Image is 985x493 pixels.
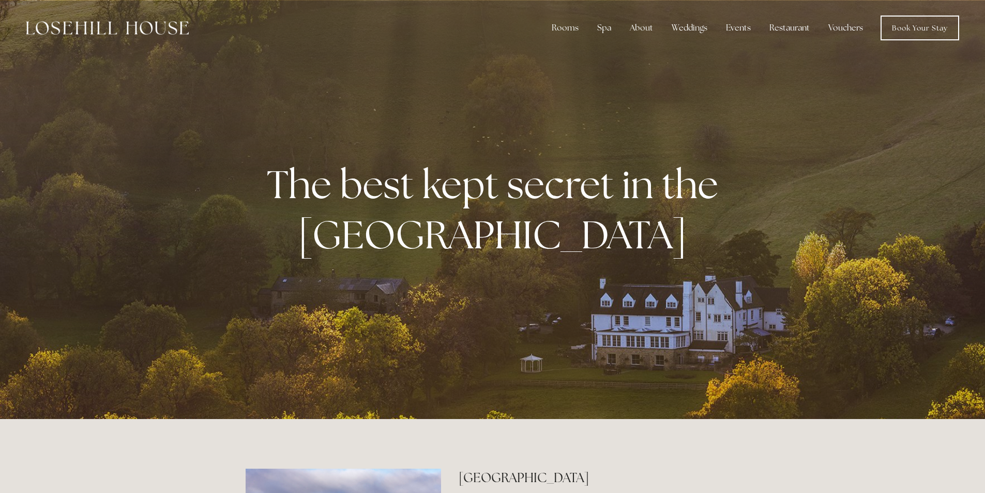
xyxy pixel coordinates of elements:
[663,18,716,38] div: Weddings
[543,18,587,38] div: Rooms
[267,159,726,260] strong: The best kept secret in the [GEOGRAPHIC_DATA]
[26,21,189,35] img: Losehill House
[881,16,959,40] a: Book Your Stay
[622,18,661,38] div: About
[820,18,871,38] a: Vouchers
[589,18,619,38] div: Spa
[718,18,759,38] div: Events
[761,18,818,38] div: Restaurant
[459,469,739,487] h2: [GEOGRAPHIC_DATA]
